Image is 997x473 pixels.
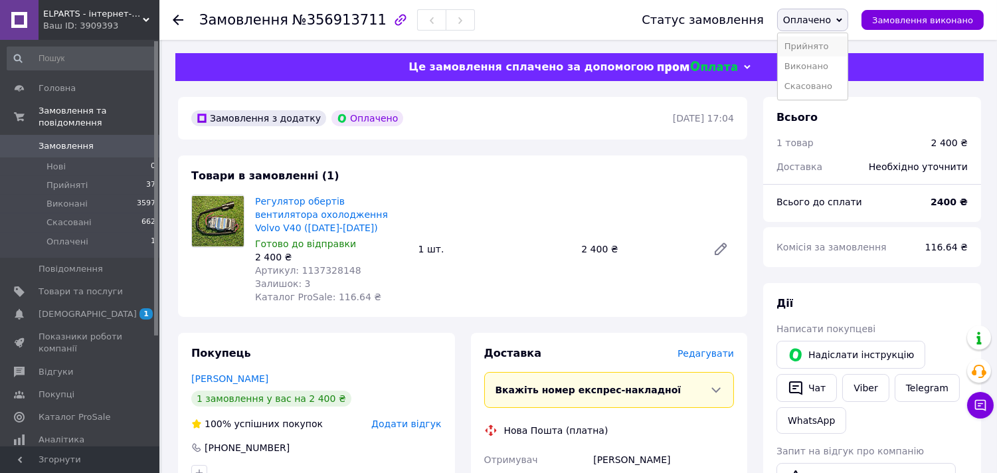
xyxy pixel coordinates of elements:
span: Це замовлення сплачено за допомогою [408,60,654,73]
button: Чат з покупцем [967,392,994,419]
span: Нові [46,161,66,173]
div: 2 400 ₴ [255,250,408,264]
span: [DEMOGRAPHIC_DATA] [39,308,137,320]
div: [PHONE_NUMBER] [203,441,291,454]
span: Каталог ProSale [39,411,110,423]
span: Запит на відгук про компанію [776,446,924,456]
span: Всього до сплати [776,197,862,207]
span: Доставка [484,347,542,359]
span: Замовлення виконано [872,15,973,25]
div: 2 400 ₴ [576,240,702,258]
a: Viber [842,374,889,402]
a: WhatsApp [776,407,846,434]
button: Надіслати інструкцію [776,341,925,369]
div: 1 шт. [413,240,577,258]
span: 662 [141,217,155,229]
div: успішних покупок [191,417,323,430]
span: Показники роботи компанії [39,331,123,355]
span: Замовлення та повідомлення [39,105,159,129]
div: Необхідно уточнити [861,152,976,181]
span: 3597 [137,198,155,210]
span: 37 [146,179,155,191]
span: Готово до відправки [255,238,356,249]
img: Регулятор обертів вентилятора охолодження Volvo V40 (2012-2019) [192,196,244,246]
span: Артикул: 1137328148 [255,265,361,276]
span: 100% [205,419,231,429]
span: Прийняті [46,179,88,191]
span: Доставка [776,161,822,172]
span: Покупці [39,389,74,401]
span: Товари та послуги [39,286,123,298]
a: Регулятор обертів вентилятора охолодження Volvo V40 ([DATE]-[DATE]) [255,196,388,233]
span: Редагувати [678,348,734,359]
button: Чат [776,374,837,402]
li: Прийнято [778,37,848,56]
div: Статус замовлення [642,13,764,27]
span: Написати покупцеві [776,324,875,334]
span: Аналітика [39,434,84,446]
input: Пошук [7,47,157,70]
span: Комісія за замовлення [776,242,887,252]
div: Оплачено [331,110,403,126]
li: Виконано [778,56,848,76]
a: Telegram [895,374,960,402]
button: Замовлення виконано [861,10,984,30]
span: Виконані [46,198,88,210]
div: 1 замовлення у вас на 2 400 ₴ [191,391,351,407]
span: №356913711 [292,12,387,28]
a: [PERSON_NAME] [191,373,268,384]
a: Редагувати [707,236,734,262]
span: Всього [776,111,818,124]
span: Отримувач [484,454,538,465]
span: Каталог ProSale: 116.64 ₴ [255,292,381,302]
span: Замовлення [39,140,94,152]
div: Нова Пошта (платна) [501,424,612,437]
span: Скасовані [46,217,92,229]
li: Скасовано [778,76,848,96]
span: 1 товар [776,138,814,148]
span: 1 [139,308,153,320]
span: Дії [776,297,793,310]
span: Повідомлення [39,263,103,275]
time: [DATE] 17:04 [673,113,734,124]
span: Відгуки [39,366,73,378]
span: Оплачені [46,236,88,248]
span: Замовлення [199,12,288,28]
span: Покупець [191,347,251,359]
span: 1 [151,236,155,248]
div: [PERSON_NAME] [590,448,737,472]
span: Оплачено [783,15,831,25]
span: Товари в замовленні (1) [191,169,339,182]
span: Залишок: 3 [255,278,311,289]
div: 2 400 ₴ [931,136,968,149]
div: Ваш ID: 3909393 [43,20,159,32]
span: 0 [151,161,155,173]
span: Головна [39,82,76,94]
span: Вкажіть номер експрес-накладної [496,385,681,395]
span: Додати відгук [371,419,441,429]
div: Повернутися назад [173,13,183,27]
span: ELPARTS - інтернет-магазин автозапчастинн [43,8,143,20]
img: evopay logo [658,61,737,74]
div: Замовлення з додатку [191,110,326,126]
span: 116.64 ₴ [925,242,968,252]
b: 2400 ₴ [931,197,968,207]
